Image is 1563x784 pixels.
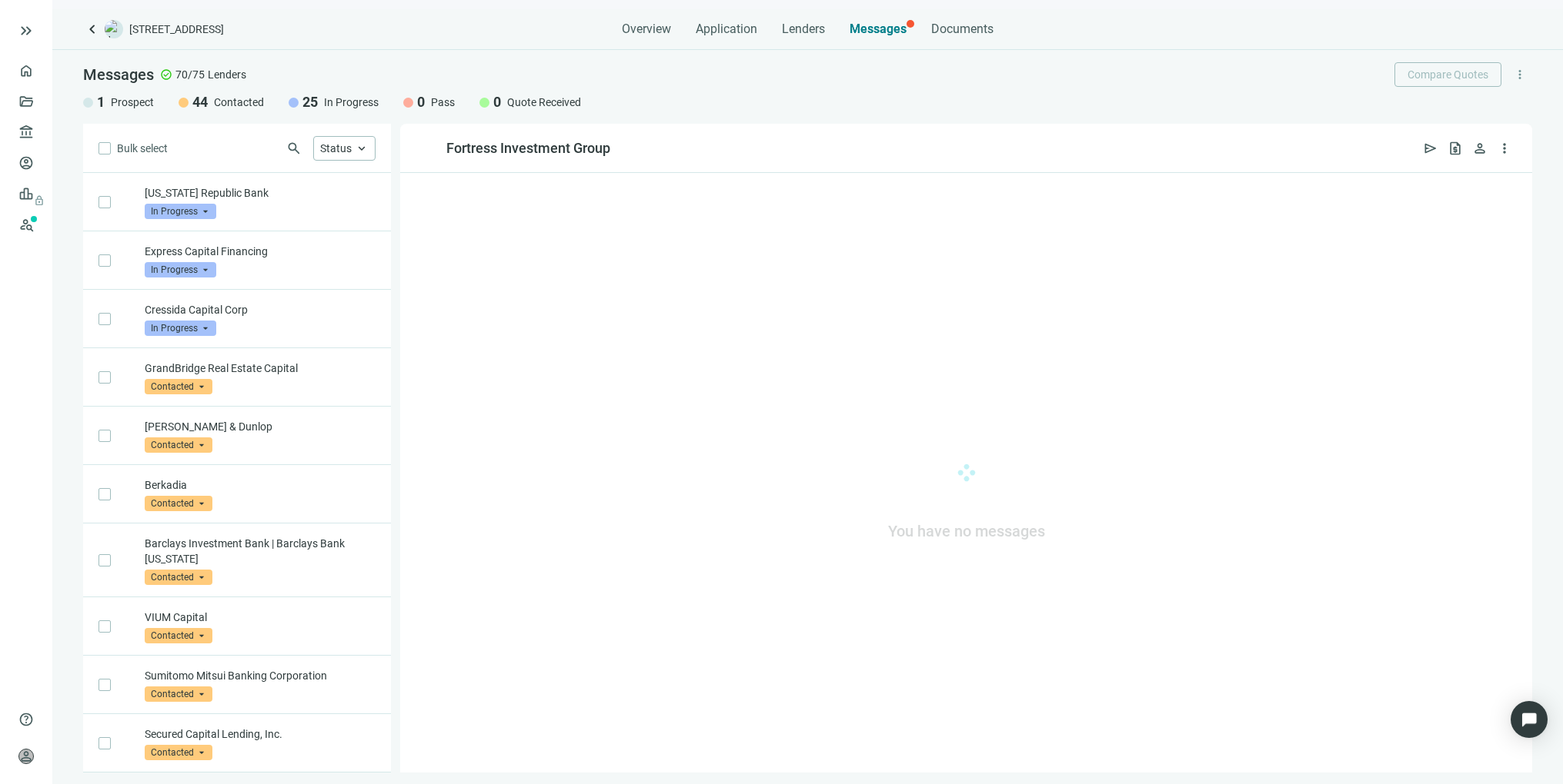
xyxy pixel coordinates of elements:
[145,437,212,453] span: Contacted
[117,140,168,157] span: Bulk select
[355,141,369,155] span: keyboard_arrow_up
[97,93,105,111] span: 1
[931,22,994,37] span: Documents
[192,93,208,111] span: 44
[1418,136,1443,161] button: send
[145,668,376,683] p: Sumitomo Mitsui Banking Corporation
[18,712,34,727] span: help
[850,22,907,36] span: Messages
[18,749,34,764] span: person
[145,628,212,643] span: Contacted
[145,726,376,742] p: Secured Capital Lending, Inc.
[493,93,501,111] span: 0
[1511,701,1548,738] div: Open Intercom Messenger
[160,68,172,81] span: check_circle
[145,419,376,434] p: [PERSON_NAME] & Dunlop
[105,20,123,38] img: deal-logo
[446,139,610,158] div: Fortress Investment Group
[145,536,376,566] p: Barclays Investment Bank | Barclays Bank [US_STATE]
[1472,141,1488,156] span: person
[145,610,376,625] p: VIUM Capital
[1508,62,1532,87] button: more_vert
[1497,141,1512,156] span: more_vert
[324,95,379,110] span: In Progress
[145,745,212,760] span: Contacted
[622,22,671,37] span: Overview
[145,262,216,277] span: In Progress
[145,204,216,219] span: In Progress
[696,22,757,37] span: Application
[175,67,205,82] span: 70/75
[417,93,425,111] span: 0
[145,185,376,201] p: [US_STATE] Republic Bank
[286,141,302,156] span: search
[431,95,455,110] span: Pass
[1423,141,1438,156] span: send
[145,321,216,336] span: In Progress
[111,95,154,110] span: Prospect
[129,22,224,37] span: [STREET_ADDRESS]
[1443,136,1468,161] button: request_quote
[302,93,318,111] span: 25
[1468,136,1492,161] button: person
[507,95,581,110] span: Quote Received
[1513,68,1527,81] span: more_vert
[145,360,376,376] p: GrandBridge Real Estate Capital
[1448,141,1463,156] span: request_quote
[145,686,212,702] span: Contacted
[145,302,376,317] p: Cressida Capital Corp
[1492,136,1517,161] button: more_vert
[145,496,212,511] span: Contacted
[17,22,35,40] button: keyboard_double_arrow_right
[83,65,154,84] span: Messages
[208,67,246,82] span: Lenders
[1394,62,1501,87] button: Compare Quotes
[782,22,825,37] span: Lenders
[145,477,376,493] p: Berkadia
[145,379,212,394] span: Contacted
[145,244,376,259] p: Express Capital Financing
[145,570,212,585] span: Contacted
[320,142,352,154] span: Status
[83,20,102,38] a: keyboard_arrow_left
[214,95,264,110] span: Contacted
